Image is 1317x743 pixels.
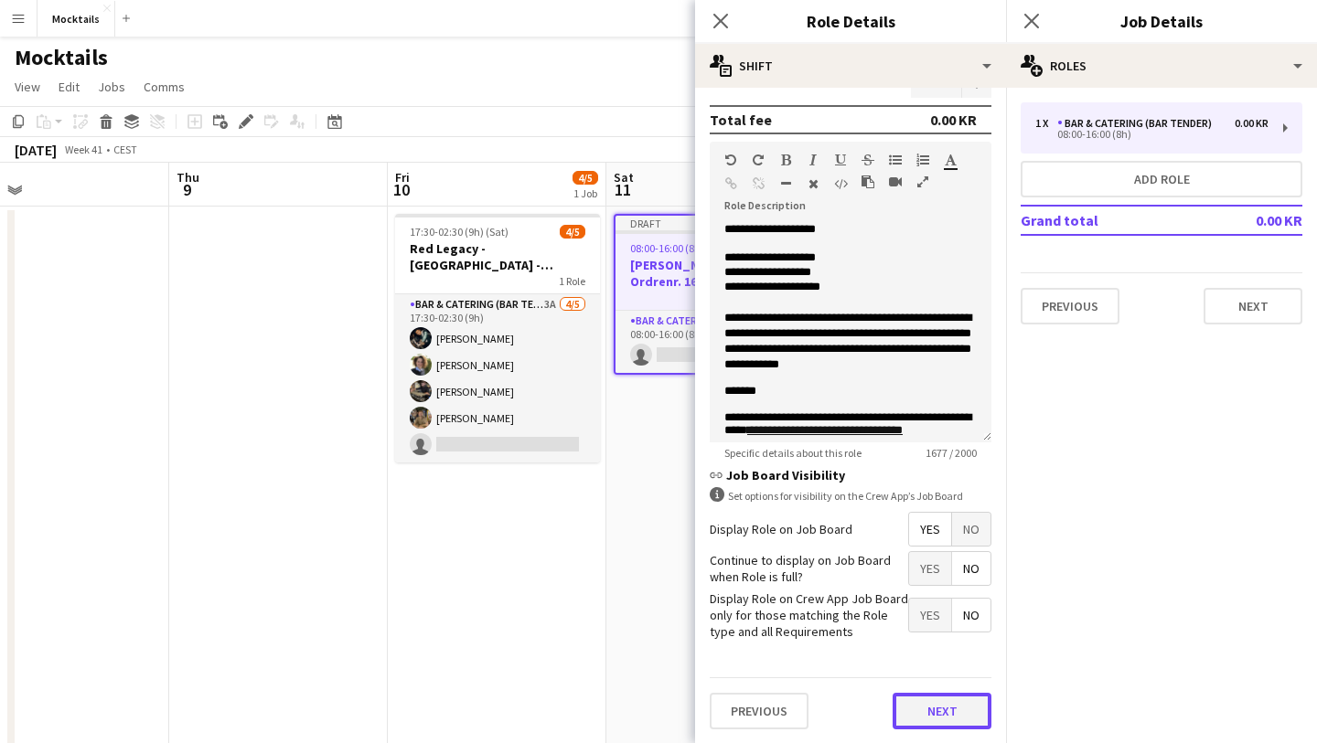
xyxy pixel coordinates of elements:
td: Grand total [1021,206,1195,235]
div: 0.00 KR [930,111,977,129]
span: View [15,79,40,95]
span: Week 41 [60,143,106,156]
button: Text Color [944,153,957,167]
button: Add role [1021,161,1302,197]
span: Thu [177,169,199,186]
div: CEST [113,143,137,156]
button: Strikethrough [862,153,874,167]
div: 0.00 KR [1235,117,1269,130]
a: Edit [51,75,87,99]
span: No [952,599,990,632]
div: Set options for visibility on the Crew App’s Job Board [710,487,991,504]
button: Ordered List [916,153,929,167]
h3: Job Board Visibility [710,467,991,483]
div: 1 x [1035,117,1057,130]
button: Next [893,693,991,729]
button: Paste as plain text [862,175,874,189]
span: Specific details about this role [710,446,876,460]
span: 9 [174,179,199,200]
span: Jobs [98,79,125,95]
span: Comms [144,79,185,95]
span: Sat [614,169,634,186]
label: Display Role on Crew App Job Board only for those matching the Role type and all Requirements [710,590,908,641]
button: Bold [779,153,792,167]
button: Unordered List [889,153,902,167]
button: HTML Code [834,176,847,191]
span: 1 Role [559,274,585,288]
button: Previous [710,693,808,729]
button: Mocktails [37,1,115,37]
span: 10 [392,179,410,200]
a: Comms [136,75,192,99]
td: 0.00 KR [1195,206,1302,235]
div: 08:00-16:00 (8h) [1035,130,1269,139]
span: 4/5 [573,171,598,185]
span: 17:30-02:30 (9h) (Sat) [410,225,509,239]
h3: Job Details [1006,9,1317,33]
button: Horizontal Line [779,176,792,191]
h3: Role Details [695,9,1006,33]
span: 08:00-16:00 (8h) [630,241,704,255]
button: Redo [752,153,765,167]
div: Total fee [710,111,772,129]
div: 1 Job [573,186,597,200]
span: Edit [59,79,80,95]
h1: Mocktails [15,44,108,71]
app-job-card: 17:30-02:30 (9h) (Sat)4/5Red Legacy - [GEOGRAPHIC_DATA] - Organic1 RoleBar & Catering (Bar Tender... [395,214,600,462]
div: Draft [616,216,817,230]
div: Shift [695,44,1006,88]
span: Yes [909,513,951,546]
a: Jobs [91,75,133,99]
app-card-role: Bar & Catering (Bar Tender)3A4/517:30-02:30 (9h)[PERSON_NAME][PERSON_NAME][PERSON_NAME][PERSON_NAME] [395,294,600,462]
span: 4/5 [560,225,585,239]
h3: Red Legacy - [GEOGRAPHIC_DATA] - Organic [395,240,600,273]
div: [DATE] [15,141,57,159]
label: Display Role on Job Board [710,521,852,537]
button: Next [1204,288,1302,324]
div: Bar & Catering (Bar Tender) [1057,117,1219,130]
span: No [952,552,990,585]
button: Italic [807,153,819,167]
a: View [7,75,48,99]
app-job-card: Draft08:00-16:00 (8h)0/1[PERSON_NAME] - Vedbæk - Ordrenr. 167091 RoleBar & Catering (Bar Tender)0... [614,214,819,375]
label: Continue to display on Job Board when Role is full? [710,552,908,585]
button: Previous [1021,288,1119,324]
button: Undo [724,153,737,167]
button: Insert video [889,175,902,189]
button: Fullscreen [916,175,929,189]
button: Clear Formatting [807,176,819,191]
app-card-role: Bar & Catering (Bar Tender)0/108:00-16:00 (8h) [616,311,817,373]
span: No [952,513,990,546]
span: Yes [909,552,951,585]
span: 1677 / 2000 [911,446,991,460]
h3: [PERSON_NAME] - Vedbæk - Ordrenr. 16709 [616,257,817,290]
div: Roles [1006,44,1317,88]
span: Fri [395,169,410,186]
span: Yes [909,599,951,632]
span: 11 [611,179,634,200]
button: Underline [834,153,847,167]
